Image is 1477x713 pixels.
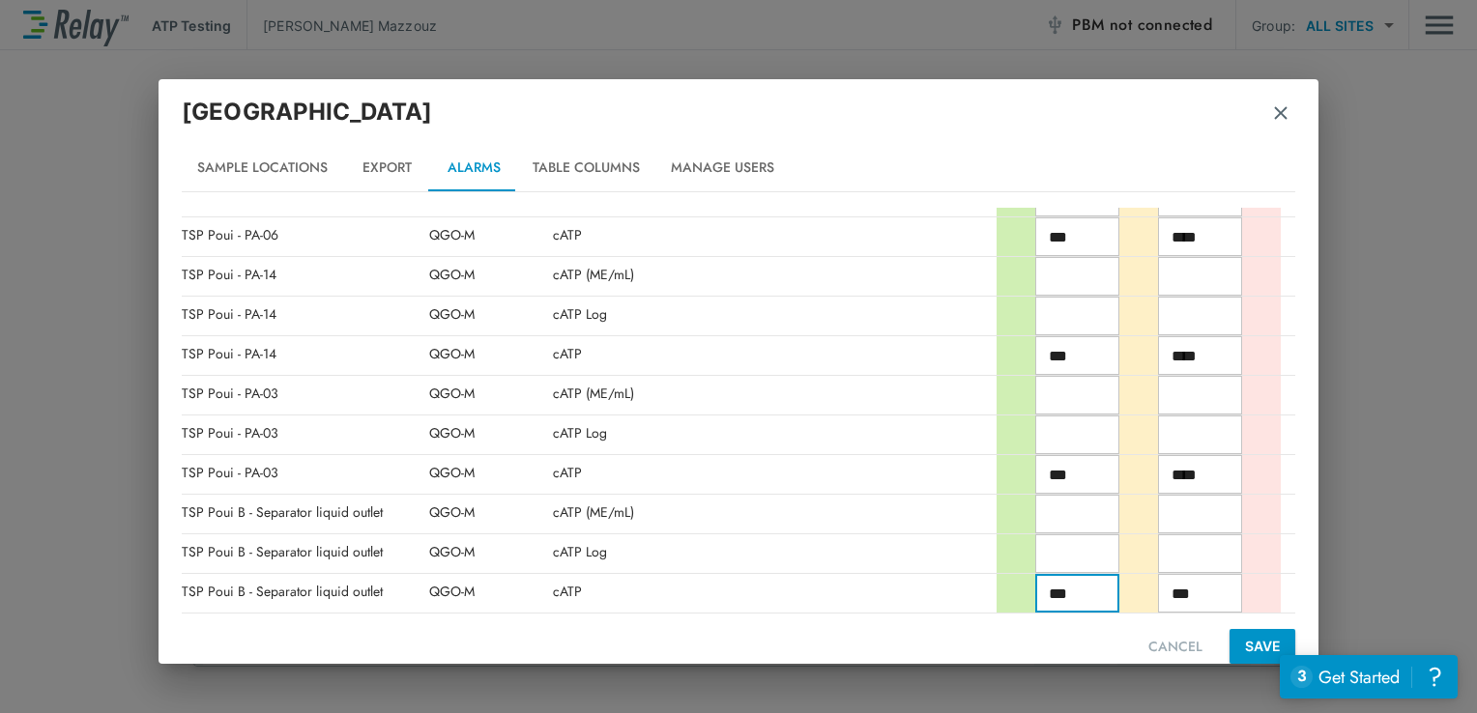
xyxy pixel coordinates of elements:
[553,495,924,533] div: cATP (ME/mL)
[517,145,655,191] button: Table Columns
[182,217,429,256] div: TSP Poui - PA-06
[429,495,553,533] div: QGO-M
[182,297,429,335] div: TSP Poui - PA-14
[429,257,553,296] div: QGO-M
[430,145,517,191] button: Alarms
[553,455,924,494] div: cATP
[655,145,790,191] button: Manage Users
[1280,655,1458,699] iframe: Resource center
[429,297,553,335] div: QGO-M
[553,415,924,454] div: cATP Log
[182,455,429,494] div: TSP Poui - PA-03
[429,415,553,454] div: QGO-M
[429,534,553,573] div: QGO-M
[553,574,924,613] div: cATP
[182,574,429,613] div: TSP Poui B - Separator liquid outlet
[553,217,924,256] div: cATP
[553,376,924,414] div: cATP (ME/mL)
[553,534,924,573] div: cATP Log
[182,95,433,129] p: [GEOGRAPHIC_DATA]
[182,336,429,375] div: TSP Poui - PA-14
[429,574,553,613] div: QGO-M
[429,376,553,414] div: QGO-M
[182,376,429,414] div: TSP Poui - PA-03
[429,336,553,375] div: QGO-M
[182,257,429,296] div: TSP Poui - PA-14
[182,415,429,454] div: TSP Poui - PA-03
[1271,103,1290,123] img: Remove
[343,145,430,191] button: Export
[1141,629,1210,665] button: CANCEL
[553,336,924,375] div: cATP
[429,455,553,494] div: QGO-M
[182,145,343,191] button: Sample Locations
[553,257,924,296] div: cATP (ME/mL)
[182,495,429,533] div: TSP Poui B - Separator liquid outlet
[429,217,553,256] div: QGO-M
[1230,629,1295,664] button: SAVE
[182,534,429,573] div: TSP Poui B - Separator liquid outlet
[553,297,924,335] div: cATP Log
